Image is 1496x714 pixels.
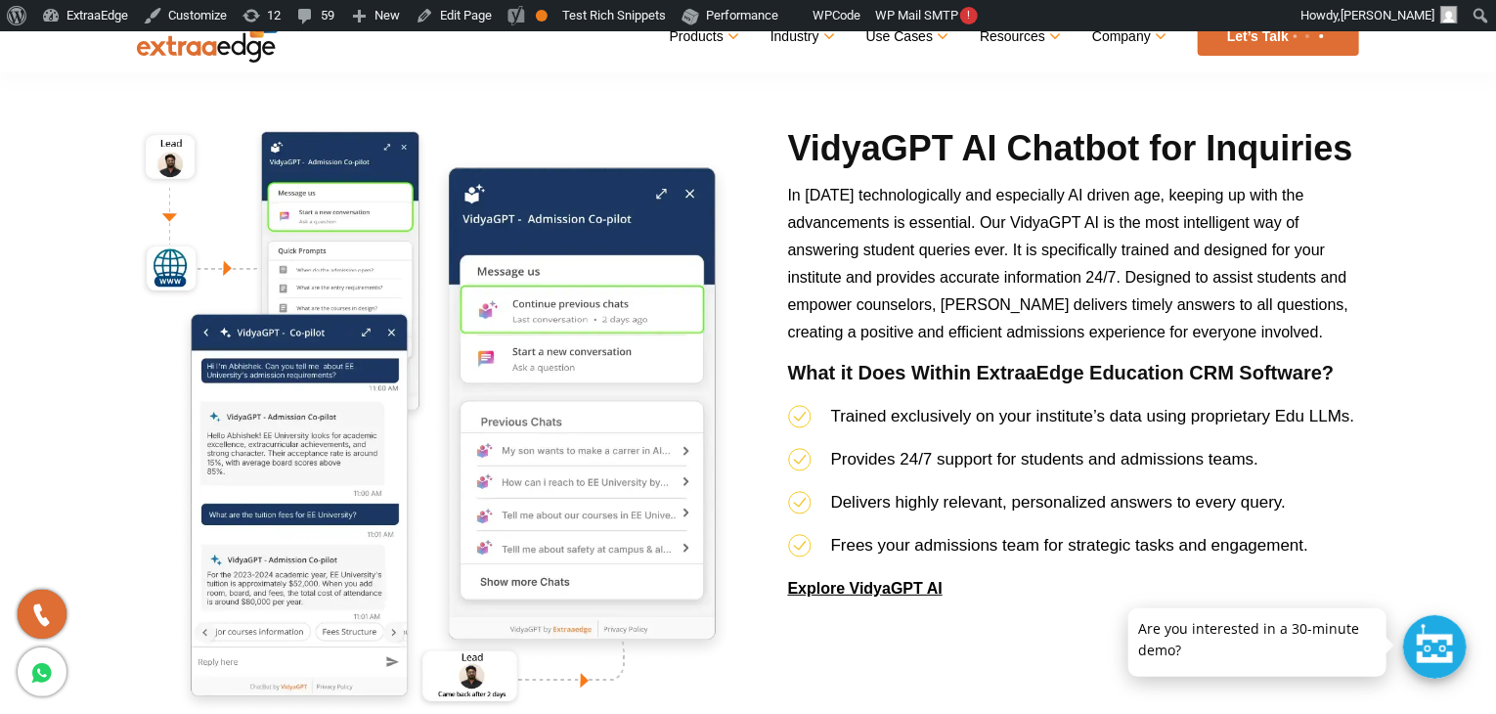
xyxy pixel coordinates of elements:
h4: What it Does Within ExtraaEdge Education CRM Software? [788,361,1359,402]
span: ! [960,7,978,24]
span: In [DATE] technologically and especially AI driven age, keeping up with the advancements is essen... [788,187,1349,340]
span: Provides 24/7 support for students and admissions teams. [831,450,1259,469]
a: Use Cases [866,22,946,51]
h2: VidyaGPT AI Chatbot for Inquiries [788,125,1359,182]
span: Delivers highly relevant, personalized answers to every query. [831,493,1287,512]
a: Products [670,22,736,51]
span: Trained exclusively on your institute’s data using proprietary Edu LLMs. [831,407,1355,425]
a: Industry [770,22,832,51]
a: Company [1092,22,1164,51]
div: Chat [1403,615,1467,679]
a: Resources [980,22,1058,51]
span: Frees your admissions team for strategic tasks and engagement. [831,536,1309,555]
a: Let’s Talk [1198,18,1359,56]
span: [PERSON_NAME] [1341,8,1434,22]
a: Explore VidyaGPT AI [788,580,943,597]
